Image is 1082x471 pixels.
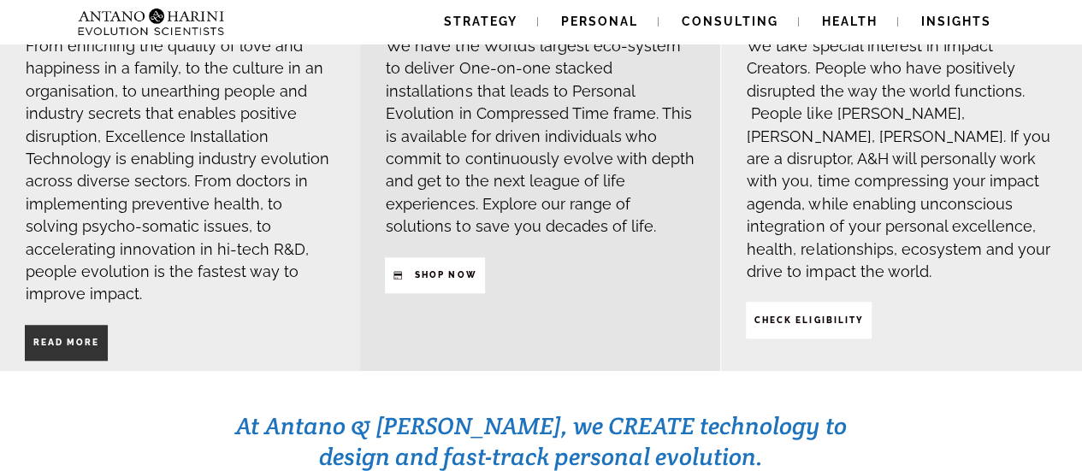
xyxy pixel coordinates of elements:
[33,338,99,347] strong: Read More
[754,315,863,325] strong: CHECK ELIGIBILITY
[444,15,517,28] span: Strategy
[385,257,485,293] a: SHop NOW
[386,37,694,235] span: We have the World’s largest eco-system to deliver One-on-one stacked installations that leads to ...
[682,15,778,28] span: Consulting
[747,37,1049,280] span: We take special interest in Impact Creators. People who have positively disrupted the way the wor...
[746,302,872,338] a: CHECK ELIGIBILITY
[921,15,991,28] span: Insights
[415,270,476,280] strong: SHop NOW
[25,325,108,361] a: Read More
[822,15,878,28] span: Health
[561,15,638,28] span: Personal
